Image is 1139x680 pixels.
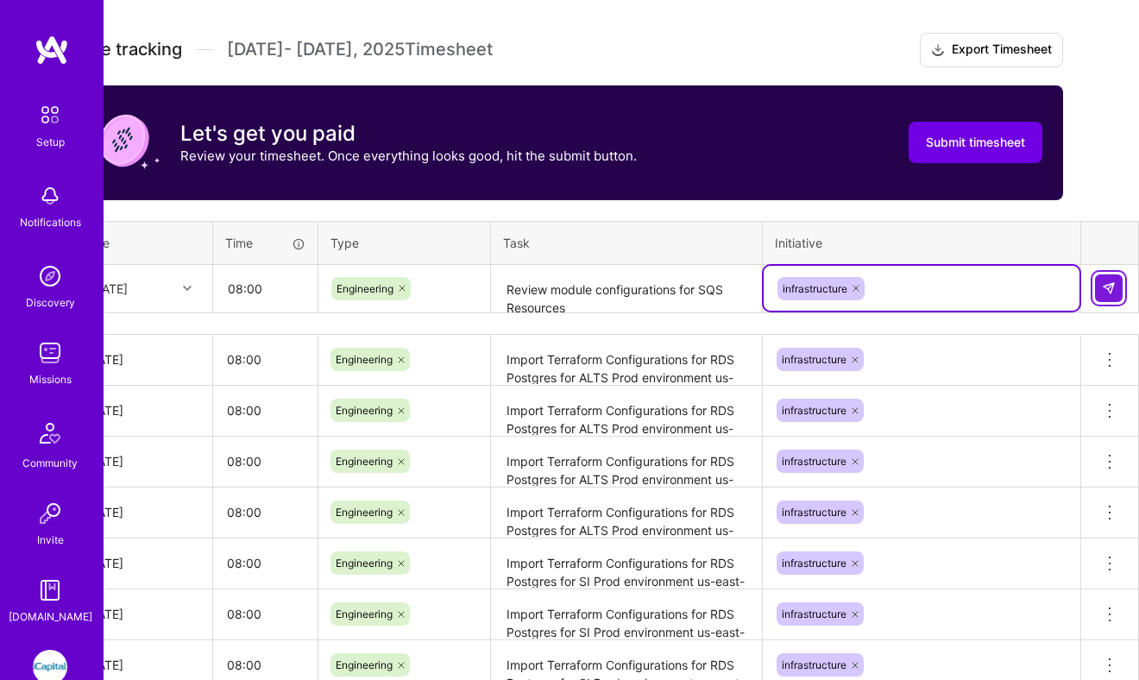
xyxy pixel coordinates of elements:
[336,658,393,671] span: Engineering
[1095,274,1124,302] div: null
[493,438,760,486] textarea: Import Terraform Configurations for RDS Postgres for ALTS Prod environment us-east-1
[318,221,491,264] th: Type
[782,404,846,417] span: infrastructure
[20,213,81,231] div: Notifications
[931,41,945,60] i: icon Download
[782,658,846,671] span: infrastructure
[32,97,68,133] img: setup
[920,33,1063,67] button: Export Timesheet
[775,234,1068,252] div: Initiative
[782,608,846,620] span: infrastructure
[493,489,760,537] textarea: Import Terraform Configurations for RDS Postgres for ALTS Prod environment us-east-1
[225,234,305,252] div: Time
[33,336,67,370] img: teamwork
[783,282,847,295] span: infrastructure
[336,608,393,620] span: Engineering
[26,293,75,312] div: Discovery
[336,353,393,366] span: Engineering
[213,337,318,382] input: HH:MM
[493,387,760,435] textarea: Import Terraform Configurations for RDS Postgres for ALTS Prod environment us-east-1
[336,404,393,417] span: Engineering
[493,267,760,312] textarea: Review module configurations for SQS Resources
[180,121,637,147] h3: Let's get you paid
[337,282,393,295] span: Engineering
[213,489,318,535] input: HH:MM
[29,370,72,388] div: Missions
[336,557,393,570] span: Engineering
[36,133,65,151] div: Setup
[35,35,69,66] img: logo
[29,412,71,454] img: Community
[491,221,763,264] th: Task
[213,387,318,433] input: HH:MM
[493,337,760,384] textarea: Import Terraform Configurations for RDS Postgres for ALTS Prod environment us-east-1
[70,39,182,60] span: Time tracking
[33,496,67,531] img: Invite
[782,455,846,468] span: infrastructure
[926,134,1025,151] span: Submit timesheet
[213,540,318,586] input: HH:MM
[22,454,78,472] div: Community
[89,280,128,298] div: [DATE]
[9,608,92,626] div: [DOMAIN_NAME]
[85,350,198,368] div: [DATE]
[33,179,67,213] img: bell
[227,39,493,60] span: [DATE] - [DATE] , 2025 Timesheet
[183,284,192,293] i: icon Chevron
[37,531,64,549] div: Invite
[33,573,67,608] img: guide book
[85,554,198,572] div: [DATE]
[782,353,846,366] span: infrastructure
[909,122,1042,163] button: Submit timesheet
[85,605,198,623] div: [DATE]
[213,438,318,484] input: HH:MM
[85,503,198,521] div: [DATE]
[336,455,393,468] span: Engineering
[33,259,67,293] img: discovery
[85,401,198,419] div: [DATE]
[782,506,846,519] span: infrastructure
[85,452,198,470] div: [DATE]
[213,591,318,637] input: HH:MM
[91,106,160,175] img: coin
[782,557,846,570] span: infrastructure
[85,656,198,674] div: [DATE]
[71,221,213,264] th: Date
[493,540,760,588] textarea: Import Terraform Configurations for RDS Postgres for SI Prod environment us-east-1
[180,147,637,165] p: Review your timesheet. Once everything looks good, hit the submit button.
[214,266,317,312] input: HH:MM
[336,506,393,519] span: Engineering
[493,591,760,639] textarea: Import Terraform Configurations for RDS Postgres for SI Prod environment us-east-1
[1102,281,1116,295] img: Submit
